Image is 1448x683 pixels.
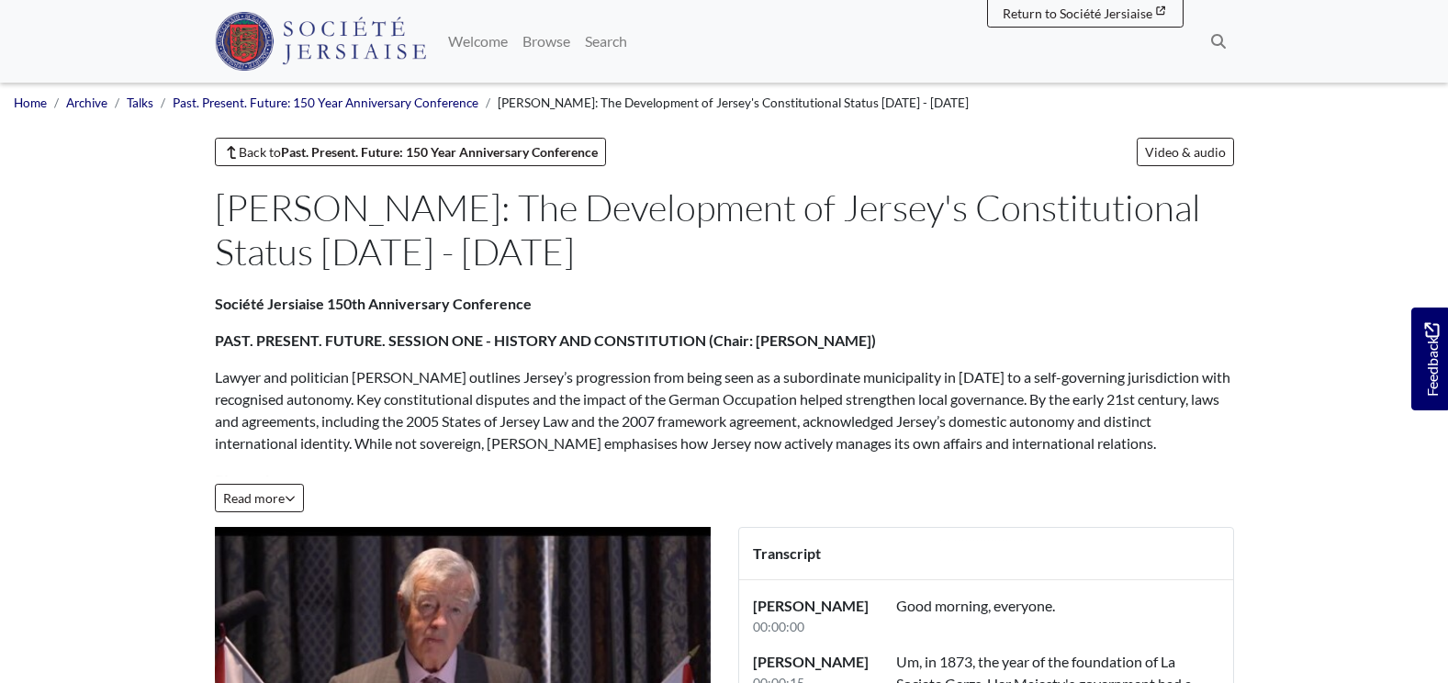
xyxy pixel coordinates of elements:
[578,23,634,60] a: Search
[281,144,598,160] strong: Past. Present. Future: 150 Year Anniversary Conference
[1411,308,1448,410] a: Would you like to provide feedback?
[978,653,999,670] span: the
[1072,653,1142,670] span: foundation
[215,331,876,349] strong: PAST. PRESENT. FUTURE. SESSION ONE - HISTORY AND CONSTITUTION (Chair: [PERSON_NAME])
[1161,653,1175,670] span: La
[1048,653,1069,670] span: the
[441,23,515,60] a: Welcome
[66,95,107,110] a: Archive
[215,295,532,312] strong: Société Jersiaise 150th Anniversary Conference
[1420,322,1442,397] span: Feedback
[1032,653,1045,670] span: of
[1137,138,1234,166] a: Video & audio
[215,366,1234,454] p: Lawyer and politician [PERSON_NAME] outlines Jersey’s progression from being seen as a subordinat...
[896,653,922,670] span: Um,
[215,484,304,512] button: Read all of the content
[215,7,427,75] a: Société Jersiaise logo
[1003,6,1152,21] span: Return to Société Jersiaise
[215,12,427,71] img: Société Jersiaise
[925,653,937,670] span: in
[1002,653,1029,670] span: year
[215,185,1227,274] h1: [PERSON_NAME]: The Development of Jersey's Constitutional Status [DATE] - [DATE]
[939,653,975,670] span: 1873,
[993,597,1055,614] span: everyone.
[215,138,607,166] a: Back toPast. Present. Future: 150 Year Anniversary Conference
[498,95,969,110] span: [PERSON_NAME]: The Development of Jersey's Constitutional Status [DATE] - [DATE]
[935,597,991,614] span: morning,
[896,597,932,614] span: Good
[173,95,478,110] a: Past. Present. Future: 150 Year Anniversary Conference
[1145,653,1158,670] span: of
[223,490,296,506] span: Read more
[515,23,578,60] a: Browse
[14,95,47,110] a: Home
[127,95,153,110] a: Talks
